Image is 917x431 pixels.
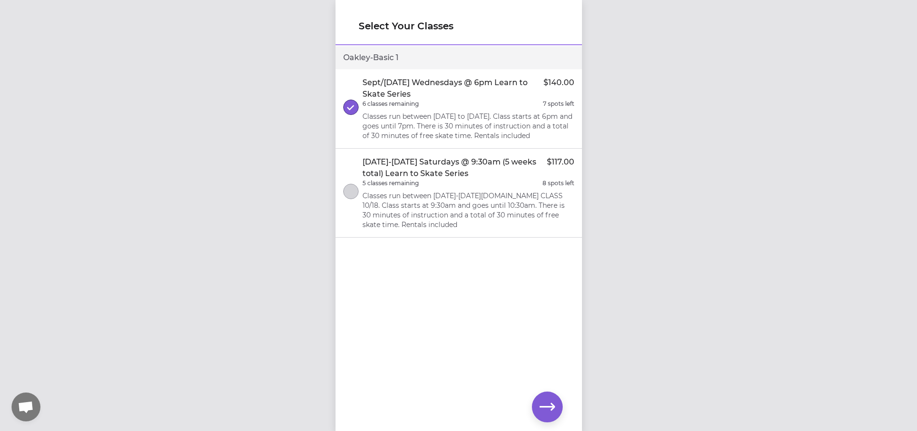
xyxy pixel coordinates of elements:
p: 7 spots left [543,100,574,108]
p: $117.00 [547,156,574,179]
p: Classes run between [DATE]-[DATE][DOMAIN_NAME] CLASS 10/18. Class starts at 9:30am and goes until... [362,191,574,229]
h1: Select Your Classes [359,19,559,33]
div: Oakley - Basic 1 [336,46,582,69]
a: Open chat [12,393,40,421]
p: 8 spots left [542,179,574,187]
button: select class [343,184,359,199]
p: $140.00 [543,77,574,100]
p: Sept/[DATE] Wednesdays @ 6pm Learn to Skate Series [362,77,543,100]
p: 6 classes remaining [362,100,419,108]
p: Classes run between [DATE] to [DATE]. Class starts at 6pm and goes until 7pm. There is 30 minutes... [362,112,574,140]
p: [DATE]-[DATE] Saturdays @ 9:30am (5 weeks total) Learn to Skate Series [362,156,547,179]
button: select class [343,100,359,115]
p: 5 classes remaining [362,179,419,187]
